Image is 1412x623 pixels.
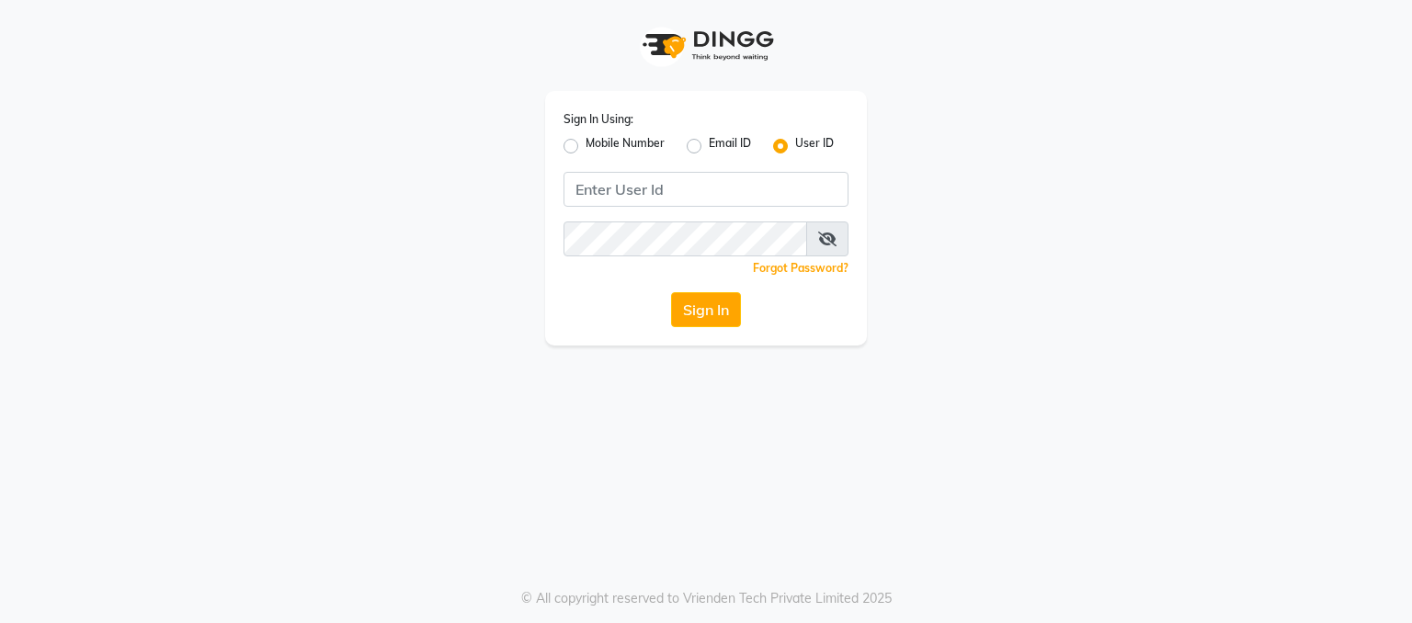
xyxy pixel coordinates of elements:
button: Sign In [671,292,741,327]
label: User ID [795,135,834,157]
input: Username [564,172,848,207]
a: Forgot Password? [753,261,848,275]
label: Sign In Using: [564,111,633,128]
input: Username [564,221,807,256]
img: logo1.svg [632,18,780,73]
label: Email ID [709,135,751,157]
label: Mobile Number [586,135,665,157]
